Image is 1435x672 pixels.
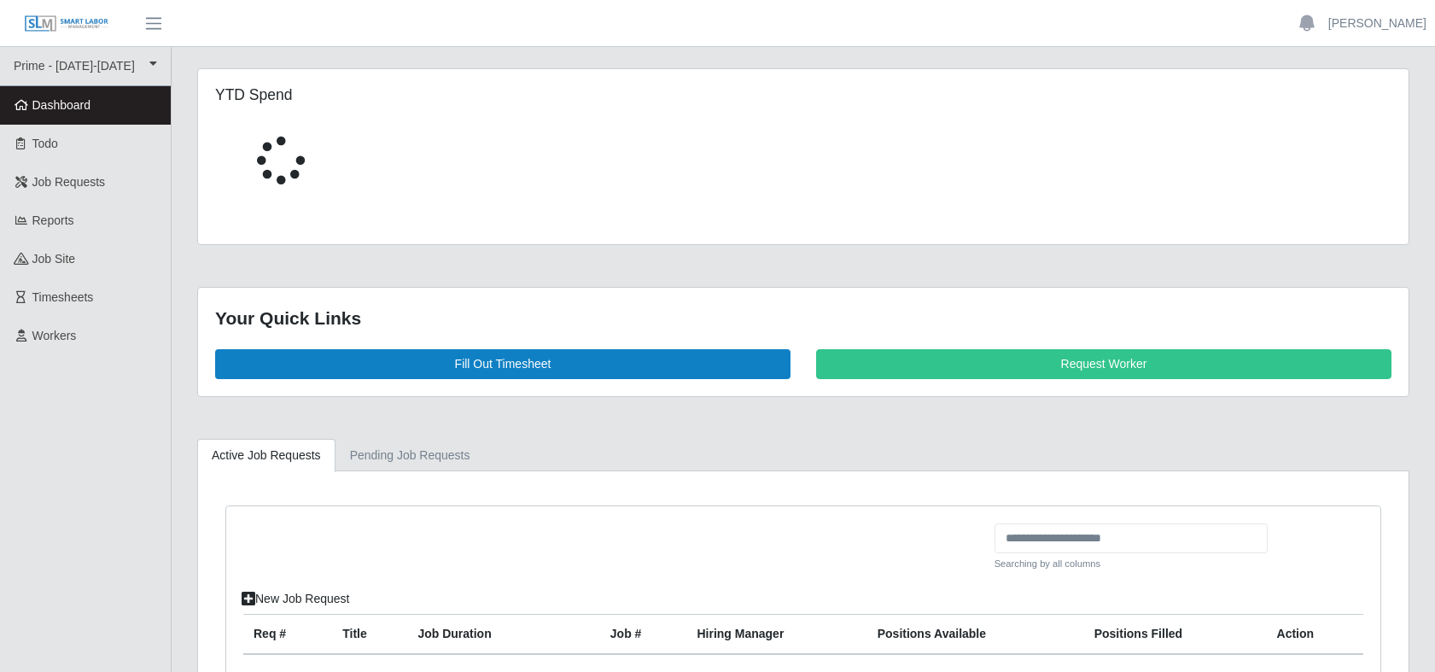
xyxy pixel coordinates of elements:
small: Searching by all columns [995,557,1268,571]
span: job site [32,252,76,266]
span: Dashboard [32,98,91,112]
a: Pending Job Requests [335,439,485,472]
th: Title [332,615,407,655]
a: Active Job Requests [197,439,335,472]
th: Job Duration [407,615,565,655]
span: Job Requests [32,175,106,189]
span: Reports [32,213,74,227]
img: SLM Logo [24,15,109,33]
th: Positions Available [867,615,1084,655]
th: Action [1267,615,1363,655]
th: Hiring Manager [686,615,866,655]
th: Req # [243,615,332,655]
a: [PERSON_NAME] [1328,15,1426,32]
a: Fill Out Timesheet [215,349,790,379]
a: New Job Request [230,584,361,614]
th: Job # [600,615,687,655]
span: Todo [32,137,58,150]
div: Your Quick Links [215,305,1391,332]
a: Request Worker [816,349,1391,379]
span: Workers [32,329,77,342]
h5: YTD Spend [215,86,590,104]
span: Timesheets [32,290,94,304]
th: Positions Filled [1084,615,1267,655]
